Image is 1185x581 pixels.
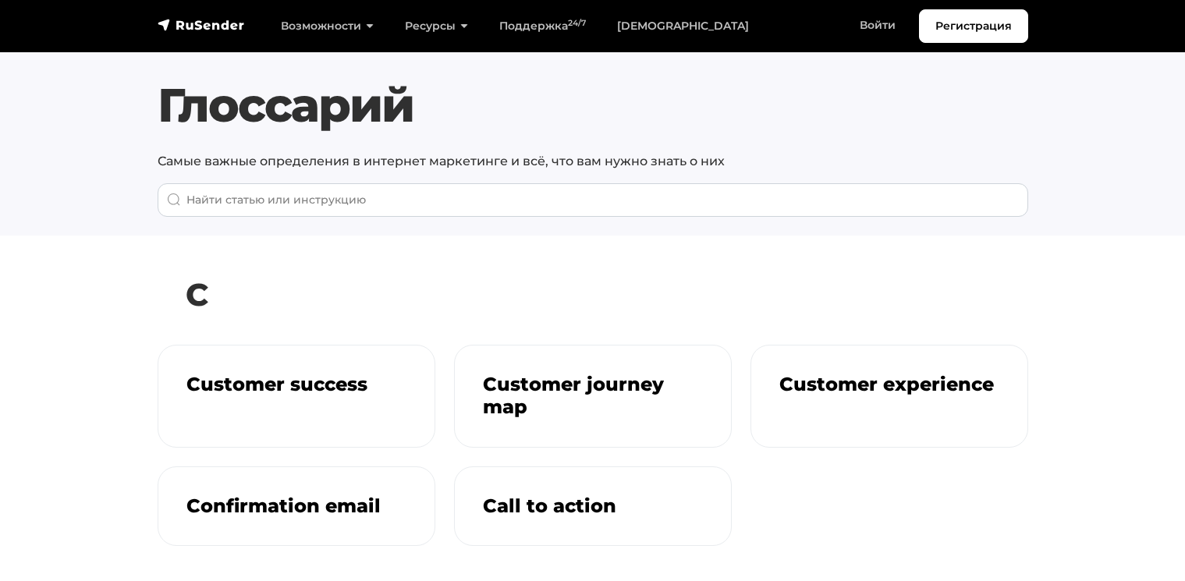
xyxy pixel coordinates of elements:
[158,264,1028,326] h2: C
[568,18,586,28] sup: 24/7
[265,10,389,42] a: Возможности
[186,374,406,396] h3: Customer success
[919,9,1028,43] a: Регистрация
[158,77,1028,133] h1: Глоссарий
[158,345,435,448] a: Customer success
[601,10,765,42] a: [DEMOGRAPHIC_DATA]
[483,374,703,419] h3: Customer journey map
[454,345,732,448] a: Customer journey map
[158,183,1028,217] input: When autocomplete results are available use up and down arrows to review and enter to go to the d...
[186,495,406,518] h3: Confirmation email
[844,9,911,41] a: Войти
[389,10,484,42] a: Ресурсы
[750,345,1028,448] a: Customer experience
[454,466,732,547] a: Call to action
[167,193,181,207] img: Поиск
[158,152,1028,171] p: Самые важные определения в интернет маркетинге и всё, что вам нужно знать о них
[484,10,601,42] a: Поддержка24/7
[779,374,999,396] h3: Customer experience
[158,17,245,33] img: RuSender
[483,495,703,518] h3: Call to action
[158,466,435,547] a: Confirmation email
